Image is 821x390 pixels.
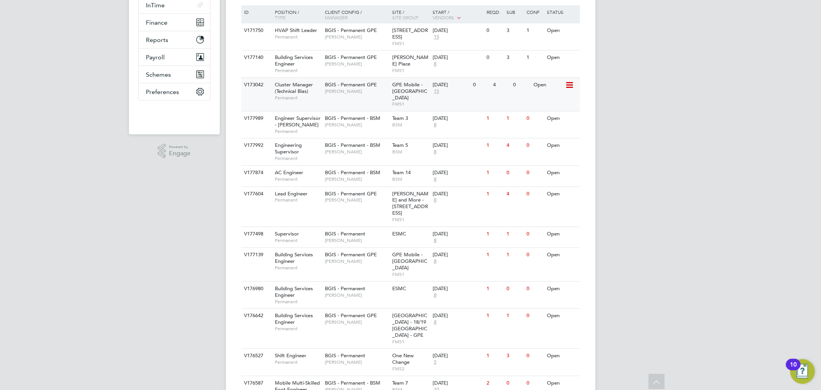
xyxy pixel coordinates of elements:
span: Permanent [275,34,321,40]
span: 5 [433,359,438,366]
span: [PERSON_NAME] Place [392,54,428,67]
div: Open [545,309,579,323]
div: Status [545,5,579,18]
div: [DATE] [433,286,483,292]
span: BGIS - Permanent - BSM [325,380,380,386]
div: Open [545,349,579,363]
div: 0 [471,78,491,92]
a: Powered byEngage [158,144,191,158]
span: 8 [433,292,438,299]
div: Open [545,50,579,65]
span: Vendors [433,14,454,20]
span: AC Engineer [275,169,303,176]
span: Permanent [275,67,321,74]
button: Schemes [139,66,210,83]
div: 1 [485,187,505,201]
button: Reports [139,31,210,48]
span: [STREET_ADDRESS] [392,27,428,40]
div: [DATE] [433,115,483,122]
span: [PERSON_NAME] [325,122,388,128]
span: [PERSON_NAME] [325,176,388,182]
div: 1 [485,282,505,296]
span: Permanent [275,265,321,271]
span: [PERSON_NAME] [325,319,388,325]
span: BSM [392,176,429,182]
div: [DATE] [433,313,483,319]
span: Engage [169,150,191,157]
span: BGIS - Permanent GPE [325,251,377,258]
div: 10 [790,365,797,375]
span: Permanent [275,237,321,244]
span: ESMC [392,230,406,237]
div: 0 [525,349,545,363]
span: BGIS - Permanent GPE [325,81,377,88]
span: Permanent [275,197,321,203]
span: InTime [146,2,165,9]
span: Manager [325,14,348,20]
div: 1 [505,111,525,126]
span: BGIS - Permanent [325,352,365,359]
div: 1 [485,111,505,126]
span: BGIS - Permanent - BSM [325,115,380,121]
span: 8 [433,122,438,128]
div: V176980 [242,282,269,296]
div: Open [545,138,579,153]
div: 4 [505,187,525,201]
div: [DATE] [433,191,483,197]
span: 8 [433,237,438,244]
span: ESMC [392,285,406,292]
span: Permanent [275,326,321,332]
span: Building Services Engineer [275,54,313,67]
div: [DATE] [433,353,483,359]
button: Preferences [139,83,210,100]
div: V177140 [242,50,269,65]
span: [PERSON_NAME] [325,197,388,203]
div: V177498 [242,227,269,241]
div: Reqd [485,5,505,18]
div: [DATE] [433,27,483,34]
span: BGIS - Permanent GPE [325,54,377,61]
div: 3 [505,50,525,65]
div: [DATE] [433,142,483,149]
span: FMS1 [392,217,429,223]
div: 0 [525,282,545,296]
div: 0 [525,166,545,180]
span: Team 5 [392,142,408,148]
span: Team 3 [392,115,408,121]
span: Site Group [392,14,418,20]
div: Open [545,111,579,126]
div: Open [532,78,565,92]
span: Permanent [275,128,321,134]
span: Building Services Engineer [275,312,313,325]
div: 0 [525,248,545,262]
span: Permanent [275,95,321,101]
span: 8 [433,61,438,67]
div: 3 [505,349,525,363]
div: 0 [512,78,532,92]
span: 8 [433,197,438,203]
span: FMS1 [392,271,429,277]
span: [PERSON_NAME] [325,149,388,155]
div: 3 [505,24,525,38]
div: V176527 [242,349,269,363]
span: 15 [433,88,440,95]
span: BSM [392,149,429,155]
span: [PERSON_NAME] [325,359,388,365]
span: FMS1 [392,101,429,107]
span: BSM [392,122,429,128]
button: Finance [139,14,210,31]
div: 0 [525,187,545,201]
span: Finance [146,19,168,26]
div: 0 [485,50,505,65]
div: 0 [505,166,525,180]
div: [DATE] [433,252,483,258]
span: BGIS - Permanent GPE [325,312,377,319]
div: Open [545,282,579,296]
div: V177604 [242,187,269,201]
div: [DATE] [433,82,469,88]
div: 0 [505,282,525,296]
a: Go to home page [138,108,211,121]
div: 4 [505,138,525,153]
span: Permanent [275,176,321,182]
span: Schemes [146,71,171,78]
